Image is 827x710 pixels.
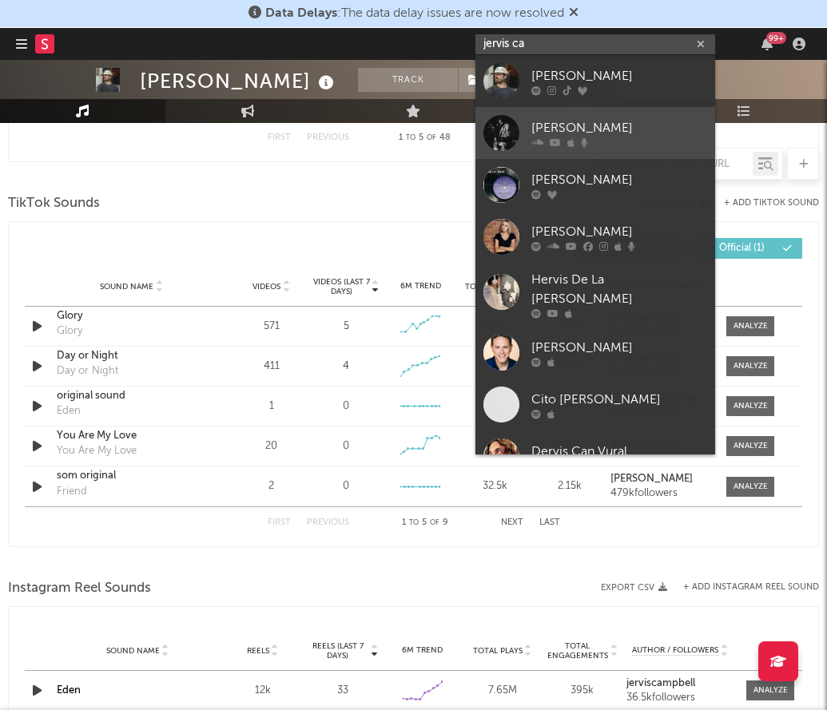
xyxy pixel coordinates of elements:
[238,319,304,335] div: 571
[462,399,528,414] div: 64.2k
[265,7,564,20] span: : The data delay issues are now resolved
[462,359,528,375] div: 520k
[547,641,609,660] span: Total Engagements
[343,399,349,414] div: 0
[626,692,734,704] div: 36.5k followers
[343,478,349,494] div: 0
[387,645,459,656] div: 6M Trend
[57,348,206,364] a: Day or Night
[381,129,469,148] div: 1 5 48
[475,379,715,430] a: Cito [PERSON_NAME]
[547,683,618,699] div: 395k
[462,438,528,454] div: 26.1k
[667,583,819,592] div: + Add Instagram Reel Sound
[307,133,349,142] button: Previous
[307,683,379,699] div: 33
[57,484,87,500] div: Friend
[430,519,439,526] span: of
[268,133,291,142] button: First
[531,118,707,137] div: [PERSON_NAME]
[8,579,151,598] span: Instagram Reel Sounds
[475,263,715,327] a: Hervis De La [PERSON_NAME]
[57,428,206,444] a: You Are My Love
[473,646,523,656] span: Total Plays
[358,68,458,92] button: Track
[238,399,304,414] div: 1
[632,645,718,656] span: Author / Followers
[501,518,523,527] button: Next
[536,478,602,494] div: 2.15k
[626,678,734,689] a: jerviscampbell
[57,363,118,379] div: Day or Night
[57,308,206,324] a: Glory
[467,683,539,699] div: 7.65M
[57,403,81,419] div: Eden
[57,388,206,404] a: original sound
[531,442,707,461] div: Dervis Can Vural
[766,32,786,44] div: 99 +
[140,68,338,94] div: [PERSON_NAME]
[265,7,337,20] span: Data Delays
[610,474,693,484] strong: [PERSON_NAME]
[761,38,773,50] button: 99+
[307,518,349,527] button: Previous
[57,685,81,696] a: Eden
[708,199,819,208] button: + Add TikTok Sound
[343,359,349,375] div: 4
[238,359,304,375] div: 411
[610,474,710,485] a: [PERSON_NAME]
[683,583,819,592] button: + Add Instagram Reel Sound
[475,55,715,107] a: [PERSON_NAME]
[475,34,715,54] input: Search for artists
[388,280,454,292] div: 6M Trend
[381,514,469,533] div: 1 5 9
[531,390,707,409] div: Cito [PERSON_NAME]
[406,134,415,141] span: to
[57,443,137,459] div: You Are My Love
[57,468,206,484] a: som original
[475,107,715,159] a: [PERSON_NAME]
[268,518,291,527] button: First
[343,438,349,454] div: 0
[705,244,778,253] span: Official ( 1 )
[247,646,269,656] span: Reels
[475,159,715,211] a: [PERSON_NAME]
[227,683,299,699] div: 12k
[238,478,304,494] div: 2
[238,438,304,454] div: 20
[409,519,419,526] span: to
[462,478,528,494] div: 32.5k
[531,338,707,357] div: [PERSON_NAME]
[601,583,667,593] button: Export CSV
[427,134,436,141] span: of
[57,323,82,339] div: Glory
[475,327,715,379] a: [PERSON_NAME]
[100,282,153,292] span: Sound Name
[344,319,349,335] div: 5
[252,282,280,292] span: Videos
[106,646,160,656] span: Sound Name
[610,488,710,499] div: 479k followers
[465,282,515,292] span: Total Views
[531,66,707,85] div: [PERSON_NAME]
[539,518,560,527] button: Last
[312,277,369,296] span: Videos (last 7 days)
[475,430,715,482] a: Dervis Can Vural
[531,170,707,189] div: [PERSON_NAME]
[531,222,707,241] div: [PERSON_NAME]
[475,211,715,263] a: [PERSON_NAME]
[626,678,695,688] strong: jerviscampbell
[569,7,579,20] span: Dismiss
[8,194,100,213] span: TikTok Sounds
[724,199,819,208] button: + Add TikTok Sound
[462,319,528,335] div: 665k
[531,271,707,309] div: Hervis De La [PERSON_NAME]
[694,238,802,259] button: Official(1)
[307,641,369,660] span: Reels (last 7 days)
